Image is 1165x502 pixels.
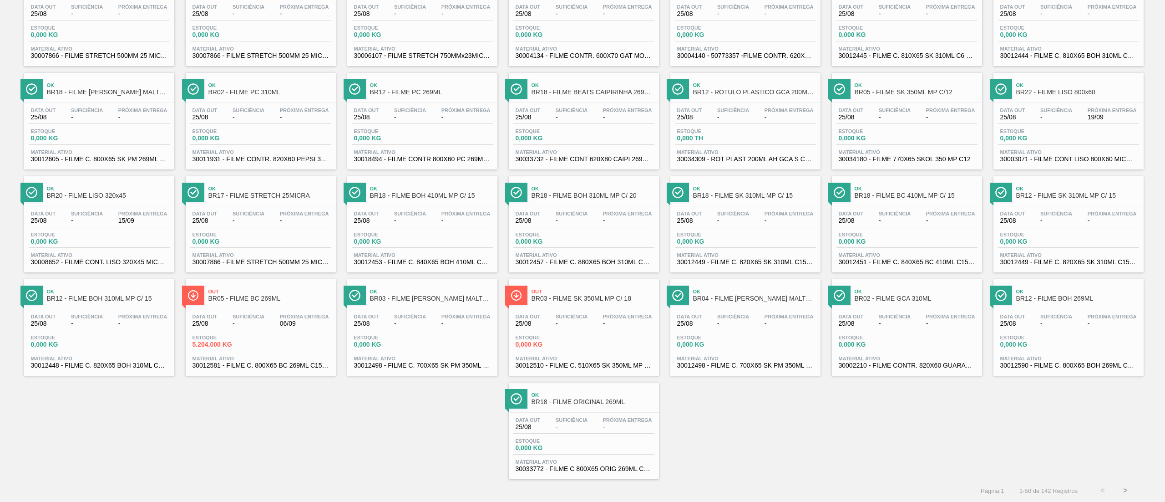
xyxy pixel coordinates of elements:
span: Suficiência [233,211,264,216]
span: 25/08 [516,10,541,17]
span: BR18 - FILME BOH 310ML MP C/ 20 [532,192,654,199]
span: Material ativo [839,149,975,155]
span: 25/08 [192,114,218,121]
span: 30006107 - FILME STRETCH 750MMx23MICRA [354,52,491,59]
span: Suficiência [879,211,911,216]
span: Suficiência [394,211,426,216]
span: Próxima Entrega [1088,108,1137,113]
span: Material ativo [677,46,814,51]
span: Próxima Entrega [603,108,652,113]
span: - [556,10,588,17]
img: Ícone [995,187,1007,198]
span: Material ativo [1000,149,1137,155]
span: Suficiência [394,108,426,113]
a: ÍconeOutBR05 - FILME BC 269MLData out25/08Suficiência-Próxima Entrega06/09Estoque5.204,000 KGMate... [179,272,340,376]
span: 30012605 - FILME C. 800X65 SK PM 269ML C15 429 [31,156,167,163]
span: - [603,114,652,121]
img: Ícone [672,290,684,301]
span: Ok [47,289,170,294]
span: 0,000 KG [1000,238,1064,245]
span: 30011931 - FILME CONTR. 820X60 PEPSI 310ML 99KCAL [192,156,329,163]
img: Ícone [349,83,360,95]
span: Estoque [192,128,256,134]
span: Estoque [677,25,741,31]
span: Material ativo [839,46,975,51]
span: BR02 - FILME GCA 310ML [855,295,978,302]
span: 30012449 - FILME C. 820X65 SK 310ML C15 MP 429 [1000,259,1137,266]
span: Data out [31,108,56,113]
span: 25/08 [192,10,218,17]
span: Material ativo [677,252,814,258]
span: Data out [192,211,218,216]
span: 0,000 KG [839,238,902,245]
span: - [1040,10,1072,17]
span: BR04 - FILME SK PURO MALTE 350ML SLEEK [693,295,816,302]
span: Data out [1000,4,1025,10]
span: 25/08 [354,10,379,17]
span: Data out [516,108,541,113]
a: ÍconeOkBR22 - FILME LISO 800x60Data out25/08Suficiência-Próxima Entrega19/09Estoque0,000 KGMateri... [987,66,1148,169]
span: Ok [693,82,816,88]
span: Data out [839,211,864,216]
span: - [603,10,652,17]
span: Próxima Entrega [441,108,491,113]
span: 25/08 [677,217,702,224]
img: Ícone [834,83,845,95]
span: BR12 - RÓTULO PLÁSTICO GCA 200ML AH [693,89,816,96]
span: Estoque [1000,25,1064,31]
span: Data out [677,108,702,113]
a: ÍconeOutBR03 - FILME SK 350ML MP C/ 18Data out25/08Suficiência-Próxima Entrega-Estoque0,000 KGMat... [502,272,664,376]
span: 25/08 [354,114,379,121]
span: - [280,217,329,224]
span: Estoque [839,128,902,134]
span: 25/08 [1000,217,1025,224]
span: 30034309 - ROT PLAST 200ML AH GCA S CL NIV25 [677,156,814,163]
span: Estoque [31,25,95,31]
span: - [765,10,814,17]
span: Estoque [192,25,256,31]
span: Suficiência [879,108,911,113]
span: Ok [208,186,331,191]
img: Ícone [26,83,37,95]
img: Ícone [834,290,845,301]
span: Próxima Entrega [765,211,814,216]
span: - [556,114,588,121]
span: 30012457 - FILME C. 880X65 BOH 310ML C20 MP 429 [516,259,652,266]
span: Suficiência [1040,4,1072,10]
span: 0,000 KG [839,135,902,142]
span: 30003071 - FILME CONT LISO 800X60 MICRAS [1000,156,1137,163]
span: Suficiência [879,4,911,10]
span: 30007866 - FILME STRETCH 500MM 25 MICRA MANUAL [31,52,167,59]
span: BR18 - FILME BOH 410ML MP C/ 15 [370,192,493,199]
span: Suficiência [1040,211,1072,216]
a: ÍconeOkBR12 - FILME PC 269MLData out25/08Suficiência-Próxima Entrega-Estoque0,000 KGMaterial ativ... [340,66,502,169]
span: - [765,114,814,121]
span: Próxima Entrega [280,4,329,10]
span: 0,000 KG [1000,135,1064,142]
span: Ok [855,289,978,294]
a: ÍconeOkBR18 - FILME BEATS CAIPIRINHA 269ML C/8Data out25/08Suficiência-Próxima Entrega-Estoque0,0... [502,66,664,169]
span: Data out [516,4,541,10]
span: Próxima Entrega [118,108,167,113]
span: Data out [192,108,218,113]
span: BR12 - FILME PC 269ML [370,89,493,96]
a: ÍconeOkBR05 - FILME SK 350ML MP C/12Data out25/08Suficiência-Próxima Entrega-Estoque0,000 KGMater... [825,66,987,169]
a: ÍconeOkBR18 - FILME BOH 410ML MP C/ 15Data out25/08Suficiência-Próxima Entrega-Estoque0,000 KGMat... [340,169,502,273]
span: Data out [31,4,56,10]
span: 30004134 - FILME CONTR. 600X70 GAT MOMA 500ML MP [516,52,652,59]
span: Próxima Entrega [280,108,329,113]
span: - [1040,114,1072,121]
img: Ícone [187,187,199,198]
span: Material ativo [192,46,329,51]
span: Estoque [31,232,95,237]
span: Ok [532,186,654,191]
img: Ícone [187,290,199,301]
span: Estoque [1000,232,1064,237]
span: Material ativo [354,46,491,51]
span: 30007866 - FILME STRETCH 500MM 25 MICRA MANUAL [192,259,329,266]
span: BR17 - FILME STRETCH 25MICRA [208,192,331,199]
span: Data out [354,211,379,216]
a: ÍconeOkBR18 - FILME BC 410ML MP C/ 15Data out25/08Suficiência-Próxima Entrega-Estoque0,000 KGMate... [825,169,987,273]
span: Próxima Entrega [765,108,814,113]
span: Ok [1016,186,1139,191]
